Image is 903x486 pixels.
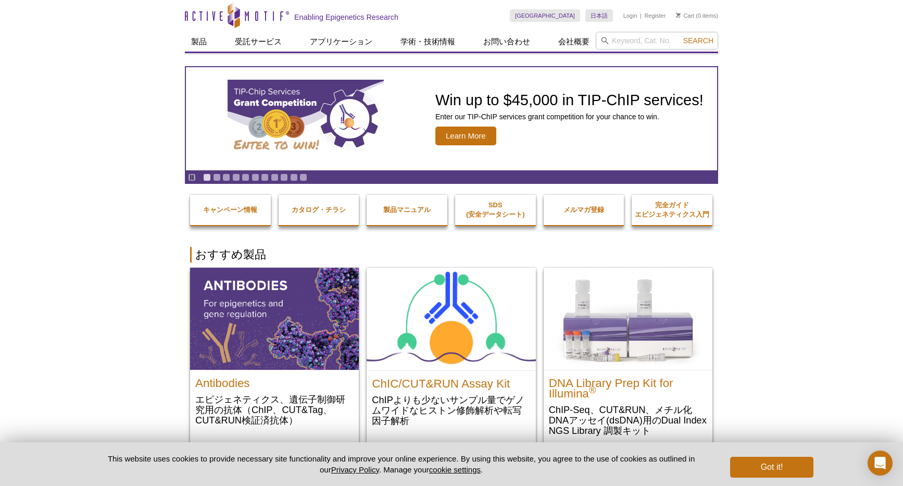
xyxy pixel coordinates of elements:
a: キャンペーン情報 [190,195,271,225]
a: Go to slide 6 [252,173,259,181]
strong: 製品マニュアル [383,206,431,214]
p: Enter our TIP-ChIP services grant competition for your chance to win. [435,112,704,121]
a: Register [644,12,666,19]
a: Privacy Policy [331,465,379,474]
a: ChIC/CUT&RUN Assay Kit ChIC/CUT&RUN Assay Kit ChIPよりも少ないサンプル量でゲノムワイドなヒストン修飾解析や転写因子解析 [367,268,535,437]
a: [GEOGRAPHIC_DATA] [510,9,580,22]
strong: SDS (安全データシート) [466,201,525,218]
img: DNA Library Prep Kit for Illumina [544,268,712,370]
p: ChIPよりも少ないサンプル量でゲノムワイドなヒストン修飾解析や転写因子解析 [372,394,530,426]
a: Go to slide 4 [232,173,240,181]
h2: Enabling Epigenetics Research [294,13,398,22]
a: Go to slide 8 [271,173,279,181]
a: Cart [676,12,694,19]
a: 製品マニュアル [367,195,447,225]
a: 日本語 [585,9,613,22]
a: Go to slide 5 [242,173,249,181]
article: TIP-ChIP Services Grant Competition [186,67,717,170]
h2: ChIC/CUT&RUN Assay Kit [372,373,530,389]
strong: キャンペーン情報 [203,206,257,214]
a: Go to slide 2 [213,173,221,181]
h2: おすすめ製品 [190,247,713,263]
a: Go to slide 11 [299,173,307,181]
strong: メルマガ登録 [563,206,604,214]
a: アプリケーション [304,32,379,52]
h2: DNA Library Prep Kit for Illumina [549,373,707,399]
img: ChIC/CUT&RUN Assay Kit [367,268,535,370]
img: TIP-ChIP Services Grant Competition [228,80,384,158]
a: Go to slide 1 [203,173,211,181]
span: Search [683,36,713,45]
a: Go to slide 7 [261,173,269,181]
strong: カタログ・チラシ [292,206,346,214]
button: Search [680,36,717,45]
img: Your Cart [676,13,681,18]
span: Learn More [435,127,496,145]
a: DNA Library Prep Kit for Illumina DNA Library Prep Kit for Illumina® ChIP-Seq、CUT&RUN、メチル化DNAアッセイ... [544,268,712,446]
a: Login [623,12,637,19]
button: Got it! [730,457,813,478]
a: 受託サービス [229,32,288,52]
a: カタログ・チラシ [279,195,359,225]
a: メルマガ登録 [544,195,624,225]
li: (0 items) [676,9,718,22]
input: Keyword, Cat. No. [596,32,718,49]
a: 学術・技術情報 [394,32,461,52]
strong: 完全ガイド エピジェネティクス入門 [635,201,709,218]
a: Toggle autoplay [188,173,196,181]
sup: ® [589,384,596,395]
a: SDS(安全データシート) [455,190,536,230]
h2: Antibodies [195,373,354,389]
a: All Antibodies Antibodies エピジェネティクス、遺伝子制御研究用の抗体（ChIP、CUT&Tag、CUT&RUN検証済抗体） [190,268,359,436]
a: Go to slide 10 [290,173,298,181]
div: Open Intercom Messenger [868,451,893,476]
p: エピジェネティクス、遺伝子制御研究用の抗体（ChIP、CUT&Tag、CUT&RUN検証済抗体） [195,394,354,426]
a: 製品 [185,32,213,52]
a: Go to slide 9 [280,173,288,181]
a: Go to slide 3 [222,173,230,181]
p: This website uses cookies to provide necessary site functionality and improve your online experie... [90,453,713,475]
p: ChIP-Seq、CUT&RUN、メチル化DNAアッセイ(dsDNA)用のDual Index NGS Library 調製キット [549,404,707,436]
a: お問い合わせ [477,32,536,52]
img: All Antibodies [190,268,359,370]
button: cookie settings [429,465,481,474]
li: | [640,9,642,22]
a: TIP-ChIP Services Grant Competition Win up to $45,000 in TIP-ChIP services! Enter our TIP-ChIP se... [186,67,717,170]
h2: Win up to $45,000 in TIP-ChIP services! [435,92,704,108]
a: 会社概要 [552,32,596,52]
a: 完全ガイドエピジェネティクス入門 [632,190,712,230]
